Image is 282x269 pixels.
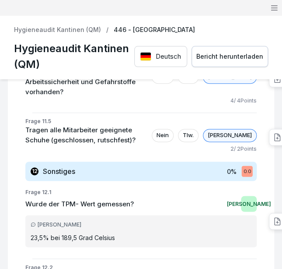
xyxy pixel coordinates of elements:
a: Hygieneaudit Kantinen (QM) [14,26,101,34]
p: Wurde der TPM- Wert gemessen? [25,199,134,209]
div: 0.0 [241,166,252,177]
p: Deutsch [156,52,181,62]
p: 23,5% bei 189,5 Grad Celsius [31,233,251,242]
p: Hygieneaudit Kantinen (QM) [14,41,130,72]
button: Language [134,46,187,67]
div: 12 [31,167,38,175]
p: / [106,26,108,34]
img: Deutsch [140,52,151,61]
p: Frage 12.1 [25,188,257,196]
div: [PERSON_NAME] [31,220,251,228]
div: Tlw. [178,129,198,142]
div: [PERSON_NAME] [203,129,257,142]
div: Bericht herunterladen [196,52,263,61]
div: [PERSON_NAME] [241,196,257,212]
p: Tragen alle Mitarbeiter geeignete Schuhe (geschlossen, rutschfest)? [25,125,147,145]
p: 4 / 4 Points [230,97,257,105]
p: Frage 11.5 [25,117,257,125]
button: Bericht herunterladen [191,46,268,67]
p: 446 - [GEOGRAPHIC_DATA] [114,26,195,34]
div: Nein [152,129,174,142]
p: 2 / 2 Points [230,145,257,153]
p: 0 % [227,167,237,176]
h3: Sonstiges [43,166,75,176]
